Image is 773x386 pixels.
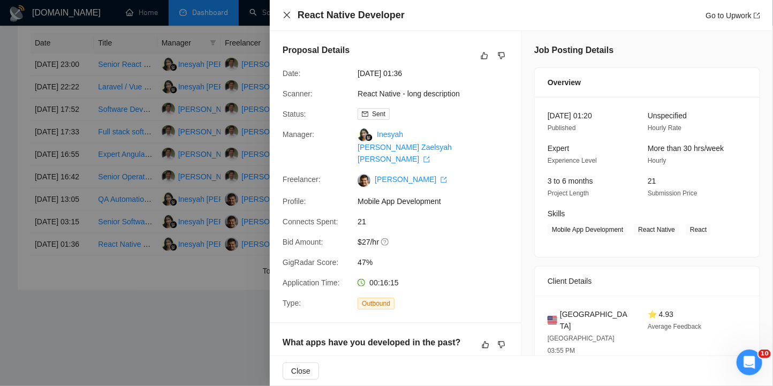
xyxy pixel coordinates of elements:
span: 00:16:15 [369,278,399,287]
button: dislike [495,49,508,62]
span: like [482,340,489,349]
span: $27/hr [358,236,518,248]
span: Unspecified [648,111,687,120]
span: Close [291,365,310,377]
span: export [754,12,760,19]
span: Mobile App Development [548,224,627,236]
span: React Native [634,224,679,236]
span: [DATE] 01:36 [358,67,518,79]
span: Expert [548,144,569,153]
span: More than 30 hrs/week [648,144,724,153]
span: Experience Level [548,157,597,164]
div: Client Details [548,267,747,296]
span: mail [362,111,368,117]
span: 21 [358,216,518,228]
span: question-circle [381,238,390,246]
iframe: Intercom live chat [737,350,762,375]
a: [PERSON_NAME] export [375,175,447,184]
span: dislike [498,340,505,349]
span: dislike [498,51,505,60]
h5: Job Posting Details [534,44,613,57]
span: 21 [648,177,656,185]
span: [GEOGRAPHIC_DATA] 03:55 PM [548,335,615,354]
button: Close [283,362,319,380]
a: Go to Upworkexport [706,11,760,20]
button: Close [283,11,291,20]
span: React [686,224,711,236]
span: Hourly Rate [648,124,681,132]
h5: What apps have you developed in the past? [283,336,474,349]
h5: Proposal Details [283,44,350,57]
h4: React Native Developer [298,9,405,22]
span: Manager: [283,130,314,139]
span: 47% [358,256,518,268]
span: Application Time: [283,278,340,287]
button: like [479,338,492,351]
span: Published [548,124,576,132]
img: 🇺🇸 [548,314,557,326]
span: Mobile App Development [358,195,518,207]
img: c1d-FKO2JgKQG3Ww6Yt6Nm097tDgLX3swJptsNcIOtkiiakWWfxKQ1cOLuUhsldaib [358,174,370,187]
span: Status: [283,110,306,118]
span: Average Feedback [648,323,702,330]
button: dislike [495,338,508,351]
span: Overview [548,77,581,88]
span: Connects Spent: [283,217,338,226]
span: Skills [548,209,565,218]
span: GigRadar Score: [283,258,338,267]
span: Type: [283,299,301,307]
img: gigradar-bm.png [365,134,373,141]
span: Profile: [283,197,306,206]
span: Date: [283,69,300,78]
span: [GEOGRAPHIC_DATA] [560,308,631,332]
span: 10 [759,350,771,358]
span: Bid Amount: [283,238,323,246]
span: close [283,11,291,19]
span: ⭐ 4.93 [648,310,673,319]
span: Submission Price [648,190,698,197]
span: Freelancer: [283,175,321,184]
button: like [478,49,491,62]
span: Project Length [548,190,589,197]
span: export [441,177,447,183]
span: Outbound [358,298,395,309]
span: Sent [372,110,385,118]
span: Hourly [648,157,666,164]
span: Scanner: [283,89,313,98]
span: like [481,51,488,60]
span: clock-circle [358,279,365,286]
span: 3 to 6 months [548,177,593,185]
span: [DATE] 01:20 [548,111,592,120]
a: React Native - long description [358,89,460,98]
a: Inesyah [PERSON_NAME] Zaelsyah [PERSON_NAME] export [358,130,452,163]
span: export [423,156,430,163]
